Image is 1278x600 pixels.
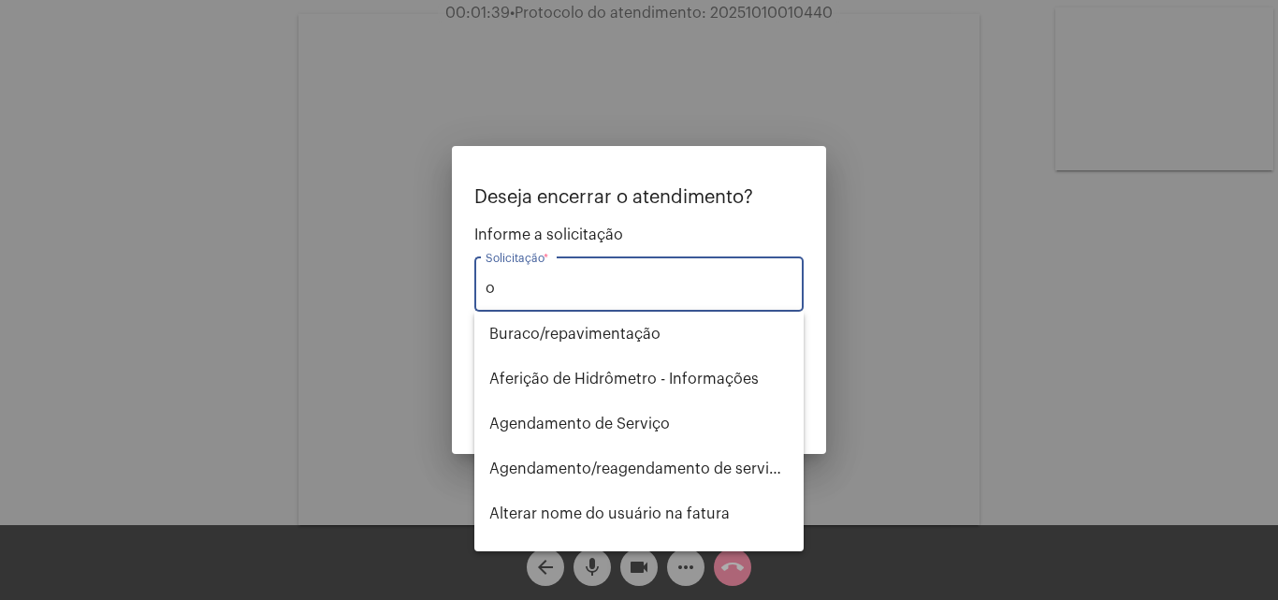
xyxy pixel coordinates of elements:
p: Deseja encerrar o atendimento? [474,187,804,208]
span: Aferição de Hidrômetro - Informações [489,357,789,402]
span: Agendamento de Serviço [489,402,789,446]
input: Buscar solicitação [486,280,792,297]
span: Alterar nome do usuário na fatura [489,491,789,536]
span: Agendamento/reagendamento de serviços - informações [489,446,789,491]
span: ⁠Buraco/repavimentação [489,312,789,357]
span: Informe a solicitação [474,227,804,243]
span: Cadastro do Vencimento Alternativo [489,536,789,581]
